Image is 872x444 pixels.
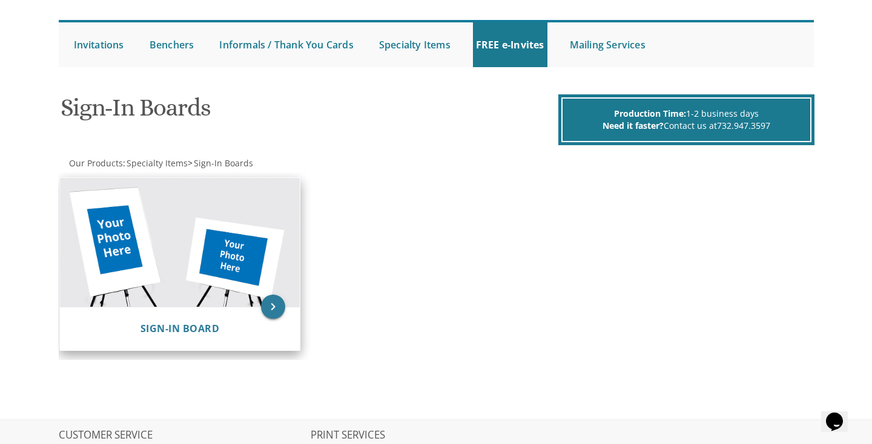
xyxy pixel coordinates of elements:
a: Sign-In Board [140,323,220,335]
a: Mailing Services [567,22,649,67]
h2: PRINT SERVICES [311,429,561,442]
a: Informals / Thank You Cards [216,22,356,67]
a: 732.947.3597 [717,120,770,131]
a: Benchers [147,22,197,67]
a: keyboard_arrow_right [261,295,285,319]
h2: CUSTOMER SERVICE [59,429,309,442]
iframe: chat widget [821,396,860,432]
img: Sign-In Board [60,178,300,307]
h1: Sign-In Boards [61,94,555,130]
span: Sign-In Boards [194,157,253,169]
a: Our Products [68,157,123,169]
span: Production Time: [614,108,686,119]
a: Specialty Items [125,157,188,169]
a: Invitations [71,22,127,67]
span: Need it faster? [603,120,664,131]
a: Sign-In Boards [193,157,253,169]
span: Specialty Items [127,157,188,169]
span: > [188,157,253,169]
a: Specialty Items [376,22,454,67]
div: 1-2 business days Contact us at [561,97,811,142]
a: FREE e-Invites [473,22,547,67]
span: Sign-In Board [140,322,220,335]
div: : [59,157,437,169]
